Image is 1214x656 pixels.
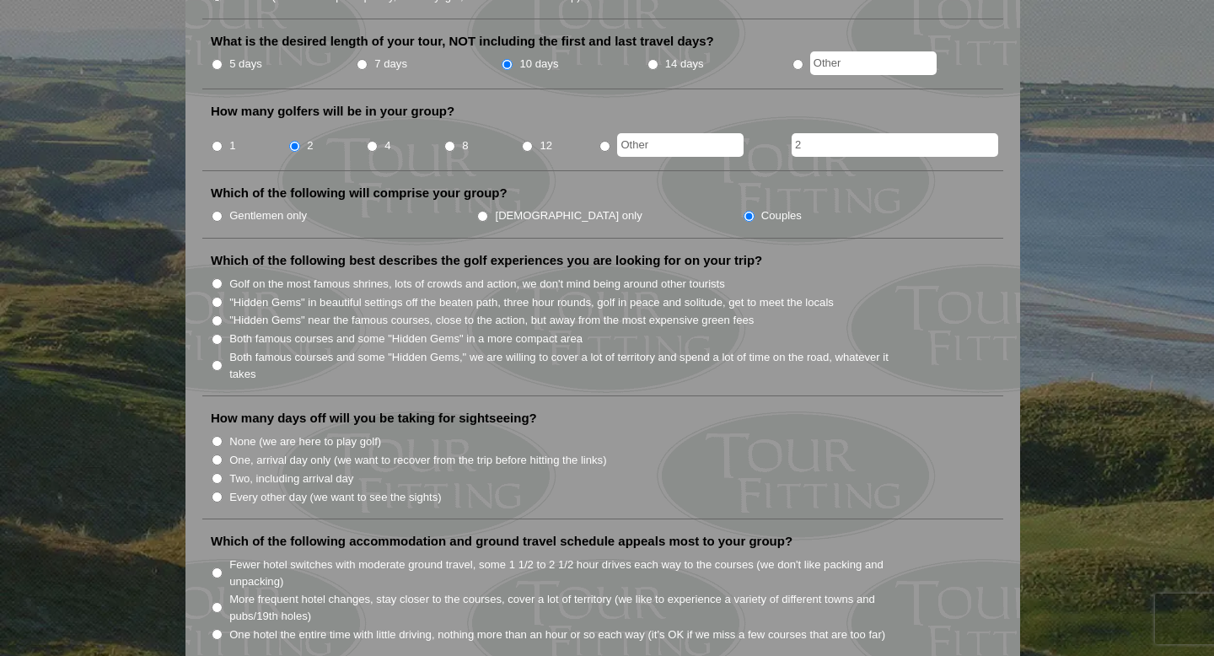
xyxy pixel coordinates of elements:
label: 1 [229,137,235,154]
label: Every other day (we want to see the sights) [229,489,441,506]
label: One, arrival day only (we want to recover from the trip before hitting the links) [229,452,606,469]
label: Couples [761,207,802,224]
label: How many golfers will be in your group? [211,103,454,120]
label: 4 [384,137,390,154]
label: More frequent hotel changes, stay closer to the courses, cover a lot of territory (we like to exp... [229,591,907,624]
label: Both famous courses and some "Hidden Gems," we are willing to cover a lot of territory and spend ... [229,349,907,382]
label: "Hidden Gems" in beautiful settings off the beaten path, three hour rounds, golf in peace and sol... [229,294,834,311]
label: 12 [540,137,552,154]
input: Additional non-golfers? Please specify # [792,133,998,157]
label: 14 days [665,56,704,73]
label: "Hidden Gems" near the famous courses, close to the action, but away from the most expensive gree... [229,312,754,329]
label: 8 [462,137,468,154]
label: 2 [307,137,313,154]
label: 7 days [374,56,407,73]
label: 10 days [520,56,559,73]
label: One hotel the entire time with little driving, nothing more than an hour or so each way (it’s OK ... [229,626,885,643]
label: Golf on the most famous shrines, lots of crowds and action, we don't mind being around other tour... [229,276,725,293]
label: What is the desired length of your tour, NOT including the first and last travel days? [211,33,714,50]
label: Which of the following will comprise your group? [211,185,508,202]
input: Other [617,133,744,157]
label: Fewer hotel switches with moderate ground travel, some 1 1/2 to 2 1/2 hour drives each way to the... [229,557,907,589]
label: 5 days [229,56,262,73]
label: Which of the following accommodation and ground travel schedule appeals most to your group? [211,533,792,550]
label: Gentlemen only [229,207,307,224]
label: Both famous courses and some "Hidden Gems" in a more compact area [229,331,583,347]
label: None (we are here to play golf) [229,433,381,450]
input: Other [810,51,937,75]
label: Which of the following best describes the golf experiences you are looking for on your trip? [211,252,762,269]
label: [DEMOGRAPHIC_DATA] only [496,207,642,224]
label: Two, including arrival day [229,470,353,487]
label: How many days off will you be taking for sightseeing? [211,410,537,427]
